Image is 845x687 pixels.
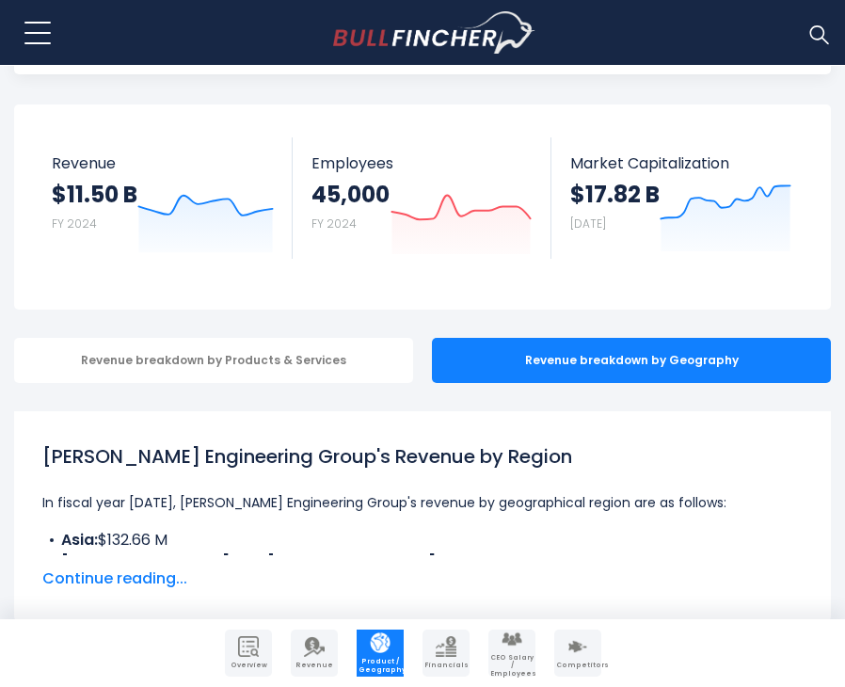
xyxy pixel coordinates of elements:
[33,137,293,259] a: Revenue $11.50 B FY 2024
[359,658,402,674] span: Product / Geography
[293,662,336,669] span: Revenue
[551,137,810,259] a: Market Capitalization $17.82 B [DATE]
[311,154,532,172] span: Employees
[52,180,137,209] strong: $11.50 B
[52,216,97,232] small: FY 2024
[424,662,468,669] span: Financials
[311,180,390,209] strong: 45,000
[422,630,470,677] a: Company Financials
[311,216,357,232] small: FY 2024
[61,551,439,573] b: [GEOGRAPHIC_DATA] and [GEOGRAPHIC_DATA]:
[293,137,550,259] a: Employees 45,000 FY 2024
[61,529,98,551] b: Asia:
[570,154,791,172] span: Market Capitalization
[333,11,535,55] a: Go to homepage
[14,338,413,383] div: Revenue breakdown by Products & Services
[42,567,803,590] span: Continue reading...
[570,216,606,232] small: [DATE]
[42,529,803,551] li: $132.66 M
[227,662,270,669] span: Overview
[556,662,599,669] span: Competitors
[225,630,272,677] a: Company Overview
[488,630,535,677] a: Company Employees
[42,442,803,471] h1: [PERSON_NAME] Engineering Group's Revenue by Region
[570,180,660,209] strong: $17.82 B
[333,11,535,55] img: bullfincher logo
[357,630,404,677] a: Company Product/Geography
[42,491,803,514] p: In fiscal year [DATE], [PERSON_NAME] Engineering Group's revenue by geographical region are as fo...
[432,338,831,383] div: Revenue breakdown by Geography
[554,630,601,677] a: Company Competitors
[52,154,274,172] span: Revenue
[490,654,534,678] span: CEO Salary / Employees
[42,551,803,574] li: $549.57 M
[291,630,338,677] a: Company Revenue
